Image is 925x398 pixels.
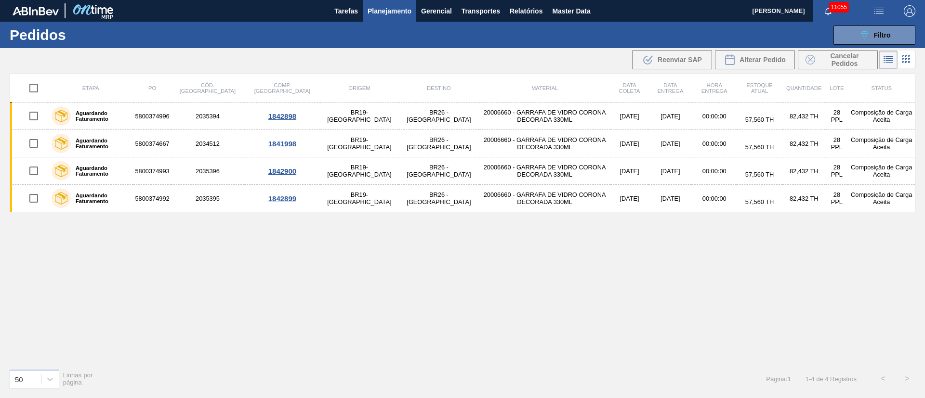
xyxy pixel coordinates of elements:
td: Composição de Carga Aceita [848,130,915,157]
span: Filtro [874,31,891,39]
span: 1 - 4 de 4 Registros [806,375,857,383]
td: 82,432 TH [782,103,825,130]
label: Aguardando Faturamento [71,165,130,177]
td: [DATE] [610,130,649,157]
td: BR19-[GEOGRAPHIC_DATA] [320,130,399,157]
span: Quantidade [786,85,821,91]
td: 5800374996 [133,103,171,130]
div: 1842900 [246,167,318,175]
img: Logout [904,5,915,17]
img: userActions [873,5,885,17]
td: 20006660 - GARRAFA DE VIDRO CORONA DECORADA 330ML [479,157,610,185]
a: Aguardando Faturamento58003749922035395BR19-[GEOGRAPHIC_DATA]BR26 - [GEOGRAPHIC_DATA]20006660 - G... [10,185,915,212]
td: 2034512 [171,130,245,157]
span: 57,560 TH [745,171,774,178]
span: Reenviar SAP [658,56,702,64]
span: Master Data [552,5,590,17]
div: 1842898 [246,112,318,120]
span: Comp. [GEOGRAPHIC_DATA] [254,82,310,94]
label: Aguardando Faturamento [71,193,130,204]
td: [DATE] [648,185,692,212]
span: Material [531,85,558,91]
div: Visão em Cards [898,51,915,69]
td: BR26 - [GEOGRAPHIC_DATA] [398,185,479,212]
td: 5800374993 [133,157,171,185]
button: Notificações [813,4,844,18]
a: Aguardando Faturamento58003749962035394BR19-[GEOGRAPHIC_DATA]BR26 - [GEOGRAPHIC_DATA]20006660 - G... [10,103,915,130]
td: [DATE] [648,157,692,185]
td: Composição de Carga Aceita [848,185,915,212]
span: 57,560 TH [745,198,774,205]
span: Linhas por página [63,372,93,386]
td: 28 PPL [825,103,848,130]
div: Visão em Lista [879,51,898,69]
span: Cód. [GEOGRAPHIC_DATA] [180,82,236,94]
img: TNhmsLtSVTkK8tSr43FrP2fwEKptu5GPRR3wAAAABJRU5ErkJggg== [13,7,59,15]
button: Cancelar Pedidos [798,50,878,69]
td: BR26 - [GEOGRAPHIC_DATA] [398,130,479,157]
td: Composição de Carga Aceita [848,103,915,130]
td: 28 PPL [825,130,848,157]
div: 1842899 [246,194,318,203]
label: Aguardando Faturamento [71,110,130,122]
h1: Pedidos [10,29,154,40]
td: Composição de Carga Aceita [848,157,915,185]
span: Origem [348,85,370,91]
td: 00:00:00 [692,157,737,185]
td: 00:00:00 [692,185,737,212]
td: 20006660 - GARRAFA DE VIDRO CORONA DECORADA 330ML [479,130,610,157]
td: BR19-[GEOGRAPHIC_DATA] [320,185,399,212]
span: Lote [830,85,844,91]
span: Etapa [82,85,99,91]
td: [DATE] [610,157,649,185]
td: 2035394 [171,103,245,130]
button: < [871,367,895,391]
td: 00:00:00 [692,103,737,130]
td: [DATE] [610,185,649,212]
td: [DATE] [648,130,692,157]
span: Relatórios [510,5,542,17]
span: 57,560 TH [745,116,774,123]
button: > [895,367,919,391]
td: 2035395 [171,185,245,212]
div: 50 [15,375,23,383]
td: 82,432 TH [782,185,825,212]
td: [DATE] [648,103,692,130]
span: 11055 [829,2,849,13]
span: Tarefas [334,5,358,17]
button: Filtro [833,26,915,45]
td: BR19-[GEOGRAPHIC_DATA] [320,157,399,185]
td: 2035396 [171,157,245,185]
div: Reenviar SAP [632,50,712,69]
span: Gerencial [421,5,452,17]
td: 5800374667 [133,130,171,157]
td: 82,432 TH [782,157,825,185]
span: Status [871,85,891,91]
span: Estoque atual [746,82,773,94]
td: 00:00:00 [692,130,737,157]
td: 20006660 - GARRAFA DE VIDRO CORONA DECORADA 330ML [479,103,610,130]
a: Aguardando Faturamento58003749932035396BR19-[GEOGRAPHIC_DATA]BR26 - [GEOGRAPHIC_DATA]20006660 - G... [10,157,915,185]
span: Data coleta [619,82,640,94]
td: 28 PPL [825,185,848,212]
td: 82,432 TH [782,130,825,157]
div: 1841998 [246,140,318,148]
span: Destino [427,85,451,91]
span: Data entrega [657,82,683,94]
span: Cancelar Pedidos [819,52,870,67]
span: Planejamento [368,5,411,17]
td: 28 PPL [825,157,848,185]
span: Alterar Pedido [740,56,786,64]
span: 57,560 TH [745,143,774,151]
td: 5800374992 [133,185,171,212]
span: Página : 1 [766,375,791,383]
span: Hora Entrega [701,82,727,94]
span: Transportes [462,5,500,17]
span: PO [148,85,156,91]
div: Alterar Pedido [715,50,795,69]
td: 20006660 - GARRAFA DE VIDRO CORONA DECORADA 330ML [479,185,610,212]
div: Cancelar Pedidos em Massa [798,50,878,69]
label: Aguardando Faturamento [71,138,130,149]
